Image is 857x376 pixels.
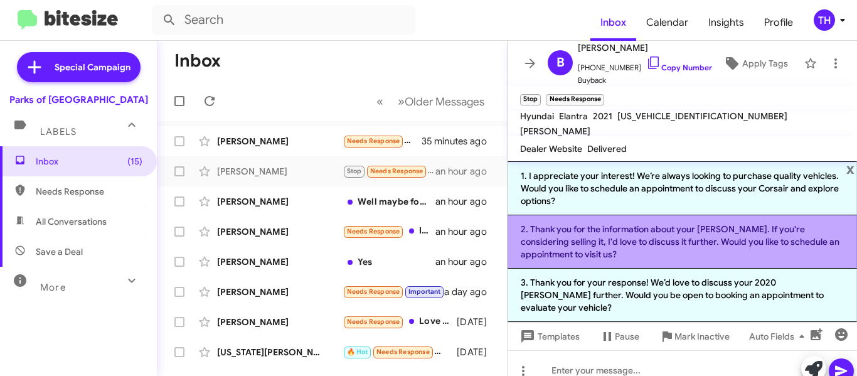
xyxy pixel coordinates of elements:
button: TH [803,9,843,31]
span: « [376,94,383,109]
span: Labels [40,126,77,137]
a: Calendar [636,4,698,41]
div: Well maybe for right price and will you have another White Elantra to replace it. My wife & I rea... [343,195,435,208]
span: Needs Response [370,167,423,175]
a: Special Campaign [17,52,141,82]
div: [DATE] [457,316,497,328]
button: Apply Tags [712,52,798,75]
span: Dealer Website [520,143,582,154]
div: [PERSON_NAME] [217,286,343,298]
div: [PERSON_NAME] [217,255,343,268]
div: an hour ago [435,195,497,208]
span: Needs Response [347,287,400,296]
span: Pause [615,325,639,348]
span: Buyback [578,74,712,87]
span: x [846,161,854,176]
button: Previous [369,89,391,114]
div: 35 minutes ago [422,135,497,148]
span: Special Campaign [55,61,130,73]
span: Needs Response [347,227,400,235]
span: [PHONE_NUMBER] [578,55,712,74]
div: Thanks [343,284,444,299]
div: [PERSON_NAME] [217,195,343,208]
div: [PERSON_NAME] [217,165,343,178]
div: an hour ago [435,225,497,238]
span: Hyundai [520,110,554,122]
h1: Inbox [174,51,221,71]
span: 2021 [593,110,612,122]
div: an hour ago [435,255,497,268]
div: [PERSON_NAME] [217,225,343,238]
nav: Page navigation example [370,89,492,114]
div: Parks of [GEOGRAPHIC_DATA] [9,94,148,106]
span: Save a Deal [36,245,83,258]
span: » [398,94,405,109]
a: Insights [698,4,754,41]
span: Stop [347,167,362,175]
div: It's sold. I have a 350 dually limited [343,224,435,239]
a: Profile [754,4,803,41]
button: Templates [508,325,590,348]
div: a day ago [444,286,497,298]
div: [DATE] [457,346,497,358]
div: Sure, if you can trade it in for a brand new one with no payments. [343,134,422,148]
span: [PERSON_NAME] [520,126,590,137]
li: 1. I appreciate your interest! We’re always looking to purchase quality vehicles. Would you like ... [508,161,857,215]
button: Mark Inactive [649,325,740,348]
div: an hour ago [435,165,497,178]
small: Stop [520,94,541,105]
span: 🔥 Hot [347,348,368,356]
span: Auto Fields [749,325,809,348]
li: 2. Thank you for the information about your [PERSON_NAME]. If you're considering selling it, I'd ... [508,215,857,269]
span: Mark Inactive [674,325,730,348]
span: (15) [127,155,142,168]
a: Inbox [590,4,636,41]
span: All Conversations [36,215,107,228]
small: Needs Response [546,94,604,105]
input: Search [152,5,415,35]
span: Needs Response [347,137,400,145]
span: Delivered [587,143,627,154]
span: Elantra [559,110,588,122]
span: Apply Tags [742,52,788,75]
span: Inbox [36,155,142,168]
div: [PERSON_NAME] [217,316,343,328]
span: [PERSON_NAME] [578,40,712,55]
span: Older Messages [405,95,484,109]
li: 3. Thank you for your response! We’d love to discuss your 2020 [PERSON_NAME] further. Would you b... [508,269,857,322]
span: Templates [518,325,580,348]
div: Love that design, that is one cool looking van. And its durability, longevity , and Ford always d... [343,314,457,329]
span: Needs Response [347,318,400,326]
span: B [556,53,565,73]
button: Pause [590,325,649,348]
button: Next [390,89,492,114]
div: TH [814,9,835,31]
span: Important [408,287,441,296]
div: [PERSON_NAME] [217,135,343,148]
div: Yes [343,255,435,268]
div: [US_STATE][PERSON_NAME] [217,346,343,358]
button: Auto Fields [739,325,819,348]
span: Needs Response [36,185,142,198]
span: More [40,282,66,293]
span: Needs Response [376,348,430,356]
div: I am looking for a red Hyundai Tucson with light gray interior [DATE]-[DATE] low miles with moon ... [343,345,457,359]
span: [US_VEHICLE_IDENTIFICATION_NUMBER] [617,110,787,122]
div: I have a 2020 [PERSON_NAME] but I would want $28k because that's what I owe on it [343,164,435,178]
a: Copy Number [646,63,712,72]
